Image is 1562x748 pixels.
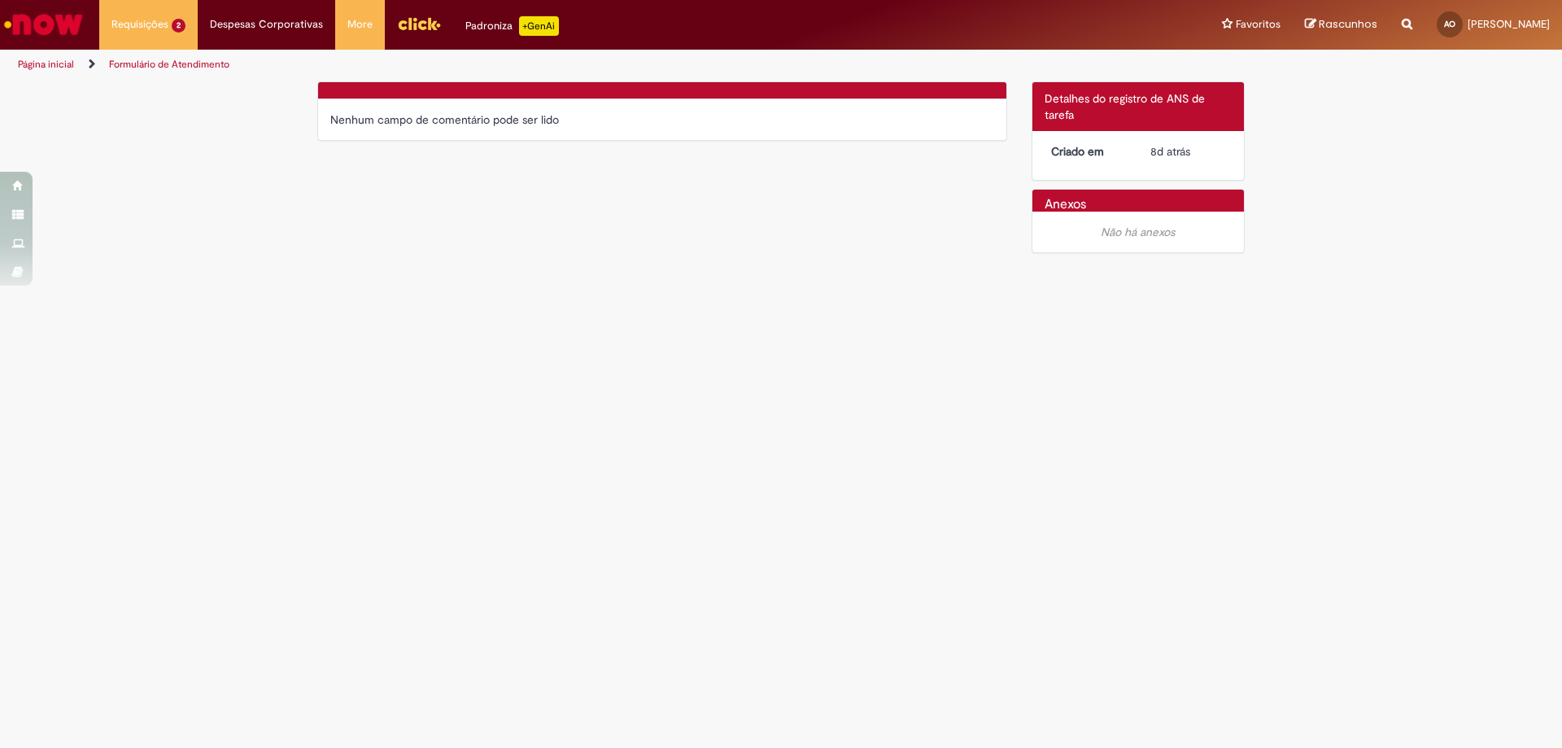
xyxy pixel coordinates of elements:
[1150,143,1226,160] div: 20/08/2025 14:06:03
[1039,143,1139,160] dt: Criado em
[1101,225,1175,239] em: Não há anexos
[1444,19,1455,29] span: AO
[347,16,373,33] span: More
[1319,16,1377,32] span: Rascunhos
[172,19,185,33] span: 2
[1045,91,1205,122] span: Detalhes do registro de ANS de tarefa
[2,8,85,41] img: ServiceNow
[330,112,994,128] div: Nenhum campo de comentário pode ser lido
[12,50,1029,80] ul: Trilhas de página
[1045,198,1086,212] h2: Anexos
[1468,17,1550,31] span: [PERSON_NAME]
[1150,144,1190,159] span: 8d atrás
[465,16,559,36] div: Padroniza
[210,16,323,33] span: Despesas Corporativas
[519,16,559,36] p: +GenAi
[109,58,229,71] a: Formulário de Atendimento
[1236,16,1281,33] span: Favoritos
[18,58,74,71] a: Página inicial
[1305,17,1377,33] a: Rascunhos
[397,11,441,36] img: click_logo_yellow_360x200.png
[111,16,168,33] span: Requisições
[1150,144,1190,159] time: 20/08/2025 14:06:03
